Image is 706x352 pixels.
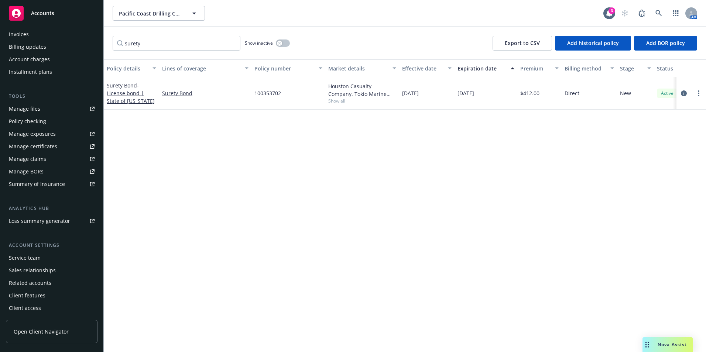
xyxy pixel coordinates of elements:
a: Related accounts [6,277,97,289]
div: Client access [9,302,41,314]
a: Accounts [6,3,97,24]
a: Surety Bond [162,89,249,97]
div: Policy checking [9,115,46,127]
div: Drag to move [642,337,652,352]
span: 100353702 [254,89,281,97]
div: Loss summary generator [9,215,70,227]
span: Export to CSV [505,39,540,46]
input: Filter by keyword... [113,36,240,51]
div: Effective date [402,65,443,72]
a: Start snowing [617,6,632,21]
div: Related accounts [9,277,51,289]
div: Premium [520,65,551,72]
button: Nova Assist [642,337,693,352]
button: Stage [617,59,654,77]
div: Expiration date [457,65,506,72]
a: more [694,89,703,98]
button: Billing method [562,59,617,77]
div: Billing method [565,65,606,72]
button: Market details [325,59,399,77]
div: Stage [620,65,643,72]
div: Manage certificates [9,141,57,152]
a: Report a Bug [634,6,649,21]
div: Policy details [107,65,148,72]
div: Status [657,65,702,72]
button: Pacific Coast Drilling Company, Inc. [113,6,205,21]
button: Add historical policy [555,36,631,51]
a: Client features [6,290,97,301]
span: New [620,89,631,97]
a: Manage files [6,103,97,115]
a: Sales relationships [6,265,97,276]
span: - License bond | State of [US_STATE] [107,82,155,104]
span: [DATE] [402,89,419,97]
div: Manage exposures [9,128,56,140]
span: Add historical policy [567,39,619,46]
a: Summary of insurance [6,178,97,190]
a: Switch app [668,6,683,21]
a: circleInformation [679,89,688,98]
button: Lines of coverage [159,59,251,77]
div: Invoices [9,28,29,40]
div: Service team [9,252,41,264]
a: Client access [6,302,97,314]
div: Account charges [9,54,50,65]
a: Search [651,6,666,21]
button: Policy details [104,59,159,77]
span: Show inactive [245,40,273,46]
button: Add BOR policy [634,36,697,51]
span: Add BOR policy [646,39,685,46]
div: Installment plans [9,66,52,78]
div: Manage BORs [9,166,44,177]
span: Pacific Coast Drilling Company, Inc. [119,10,183,17]
span: $412.00 [520,89,539,97]
div: Client features [9,290,45,301]
div: Market details [328,65,388,72]
a: Manage BORs [6,166,97,177]
span: Active [660,90,675,97]
span: Nova Assist [658,341,687,348]
div: Summary of insurance [9,178,65,190]
div: Sales relationships [9,265,56,276]
div: Houston Casualty Company, Tokio Marine HCC [328,82,396,98]
div: Lines of coverage [162,65,240,72]
div: Manage claims [9,153,46,165]
span: [DATE] [457,89,474,97]
span: Direct [565,89,579,97]
div: Account settings [6,242,97,249]
span: Open Client Navigator [14,328,69,335]
a: Policy checking [6,115,97,127]
a: Manage exposures [6,128,97,140]
a: Invoices [6,28,97,40]
a: Service team [6,252,97,264]
a: Loss summary generator [6,215,97,227]
div: Policy number [254,65,314,72]
span: Show all [328,98,396,104]
a: Billing updates [6,41,97,53]
button: Export to CSV [493,36,552,51]
button: Policy number [251,59,325,77]
a: Manage certificates [6,141,97,152]
div: Manage files [9,103,40,115]
div: Analytics hub [6,205,97,212]
a: Account charges [6,54,97,65]
a: Surety Bond [107,82,155,104]
a: Installment plans [6,66,97,78]
div: Billing updates [9,41,46,53]
button: Effective date [399,59,455,77]
div: 3 [609,7,615,14]
button: Expiration date [455,59,517,77]
div: Tools [6,93,97,100]
a: Manage claims [6,153,97,165]
span: Accounts [31,10,54,16]
button: Premium [517,59,562,77]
